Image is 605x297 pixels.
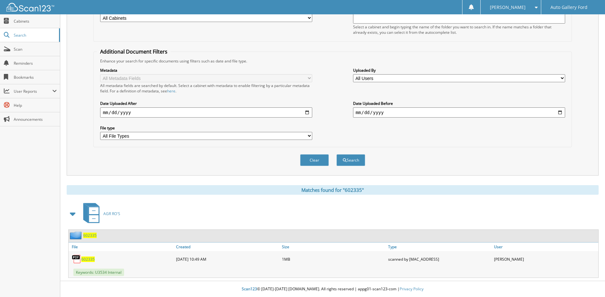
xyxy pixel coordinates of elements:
[353,101,565,106] label: Date Uploaded Before
[490,5,526,9] span: [PERSON_NAME]
[70,231,83,239] img: folder2.png
[280,243,386,251] a: Size
[336,154,365,166] button: Search
[14,103,57,108] span: Help
[97,48,171,55] legend: Additional Document Filters
[103,211,120,216] span: AGR RO'S
[100,83,312,94] div: All metadata fields are searched by default. Select a cabinet with metadata to enable filtering b...
[100,125,312,131] label: File type
[83,233,97,238] a: 602335
[550,5,587,9] span: Auto Gallery Ford
[6,3,54,11] img: scan123-logo-white.svg
[100,68,312,73] label: Metadata
[353,107,565,118] input: end
[73,269,124,276] span: Keywords: U3534 Internal
[400,286,424,292] a: Privacy Policy
[167,88,175,94] a: here
[100,107,312,118] input: start
[14,61,57,66] span: Reminders
[60,281,605,297] div: © [DATE]-[DATE] [DOMAIN_NAME]. All rights reserved | appg01-scan123-com |
[492,253,598,265] div: [PERSON_NAME]
[242,286,257,292] span: Scan123
[387,243,492,251] a: Type
[300,154,329,166] button: Clear
[353,68,565,73] label: Uploaded By
[492,243,598,251] a: User
[14,75,57,80] span: Bookmarks
[97,58,568,64] div: Enhance your search for specific documents using filters such as date and file type.
[72,254,81,264] img: PDF.png
[69,243,174,251] a: File
[14,47,57,52] span: Scan
[280,253,386,265] div: 1MB
[14,117,57,122] span: Announcements
[14,18,57,24] span: Cabinets
[174,243,280,251] a: Created
[353,24,565,35] div: Select a cabinet and begin typing the name of the folder you want to search in. If the name match...
[100,101,312,106] label: Date Uploaded After
[67,185,599,195] div: Matches found for "602335"
[573,266,605,297] iframe: Chat Widget
[14,33,56,38] span: Search
[79,201,120,226] a: AGR RO'S
[174,253,280,265] div: [DATE] 10:49 AM
[14,89,52,94] span: User Reports
[81,257,95,262] a: 602335
[387,253,492,265] div: scanned by [MAC_ADDRESS]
